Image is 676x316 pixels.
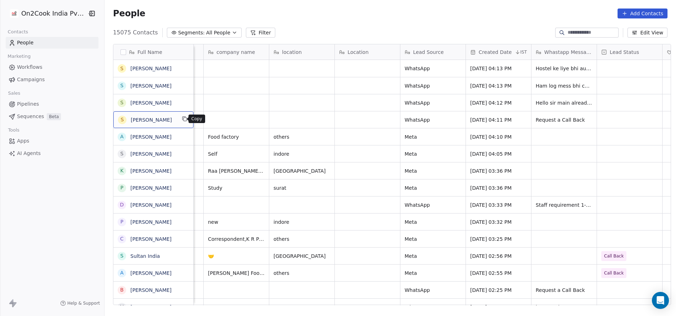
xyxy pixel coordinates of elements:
[130,66,171,71] a: [PERSON_NAME]
[413,49,444,56] span: Lead Source
[6,74,98,85] a: Campaigns
[405,287,461,294] span: WhatsApp
[405,82,461,89] span: WhatsApp
[120,184,123,192] div: P
[470,167,527,174] span: [DATE] 03:36 PM
[5,27,31,37] span: Contacts
[604,253,624,260] span: Call Back
[9,7,83,20] button: On2Cook India Pvt. Ltd.
[269,44,334,60] div: location
[470,99,527,106] span: [DATE] 04:12 PM
[627,28,667,38] button: Edit View
[131,117,172,123] a: [PERSON_NAME]
[470,150,527,157] span: [DATE] 04:05 PM
[6,148,98,159] a: AI Agents
[113,60,194,305] div: grid
[17,137,29,145] span: Apps
[466,44,531,60] div: Created DateIST
[536,65,592,72] span: Hostel ke liye bhi aur further mein cloud kitchen start karna chahti hun kya aap mujhe suggest [P...
[5,125,22,135] span: Tools
[206,29,230,37] span: All People
[470,304,527,311] span: [DATE] 02:24 PM
[246,28,275,38] button: Filter
[130,185,171,191] a: [PERSON_NAME]
[60,300,100,306] a: Help & Support
[5,51,34,62] span: Marketing
[405,116,461,123] span: WhatsApp
[470,116,527,123] span: [DATE] 04:11 PM
[470,82,527,89] span: [DATE] 04:13 PM
[470,133,527,140] span: [DATE] 04:10 PM
[6,98,98,110] a: Pipelines
[120,133,124,140] div: A
[130,100,171,106] a: [PERSON_NAME]
[120,252,124,260] div: S
[208,218,265,226] span: new
[120,167,123,174] div: K
[274,218,330,226] span: indore
[405,304,461,311] span: WhatsApp
[208,167,265,174] span: Raa [PERSON_NAME] hotel
[536,304,592,311] span: how much...
[178,29,205,37] span: Segments:
[130,151,171,157] a: [PERSON_NAME]
[17,113,44,120] span: Sequences
[335,44,400,60] div: Location
[113,44,193,60] div: Full Name
[6,61,98,73] a: Workflows
[405,235,461,243] span: Meta
[470,235,527,243] span: [DATE] 03:25 PM
[137,49,162,56] span: Full Name
[610,49,639,56] span: Lead Status
[536,82,592,89] span: Ham log mess bhi chalate hain 50 girls ki
[470,218,527,226] span: [DATE] 03:32 PM
[470,184,527,192] span: [DATE] 03:36 PM
[120,269,124,277] div: A
[17,100,39,108] span: Pipelines
[130,168,171,174] a: [PERSON_NAME]
[67,300,100,306] span: Help & Support
[208,150,265,157] span: Self
[652,292,669,309] div: Open Intercom Messenger
[544,49,592,56] span: Whastapp Message
[17,150,41,157] span: AI Agents
[274,235,330,243] span: others
[6,37,98,49] a: People
[405,253,461,260] span: Meta
[113,8,145,19] span: People
[618,9,667,18] button: Add Contacts
[130,304,171,310] a: [PERSON_NAME]
[208,270,265,277] span: [PERSON_NAME] Foods
[405,167,461,174] span: Meta
[10,9,18,18] img: on2cook%20logo-04%20copy.jpg
[531,44,597,60] div: Whastapp Message
[274,184,330,192] span: surat
[120,286,124,294] div: B
[6,135,98,147] a: Apps
[470,287,527,294] span: [DATE] 02:25 PM
[536,99,592,106] span: Hello sir main already girls hostel [PERSON_NAME]
[405,133,461,140] span: Meta
[282,49,302,56] span: location
[536,201,592,209] span: Staff requirement 1-Fastfood n beverages 1- chienese 2 helper
[274,150,330,157] span: indore
[274,270,330,277] span: others
[470,253,527,260] span: [DATE] 02:56 PM
[274,133,330,140] span: others
[405,184,461,192] span: Meta
[17,39,34,46] span: People
[121,116,124,123] div: S
[208,184,265,192] span: Study
[208,133,265,140] span: Food factory
[120,150,124,157] div: s
[470,201,527,209] span: [DATE] 03:33 PM
[405,218,461,226] span: Meta
[120,218,123,226] div: p
[597,44,662,60] div: Lead Status
[208,253,265,260] span: 🤝
[520,49,527,55] span: IST
[604,270,624,277] span: Call Back
[120,99,124,106] div: S
[130,236,171,242] a: [PERSON_NAME]
[120,235,124,243] div: C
